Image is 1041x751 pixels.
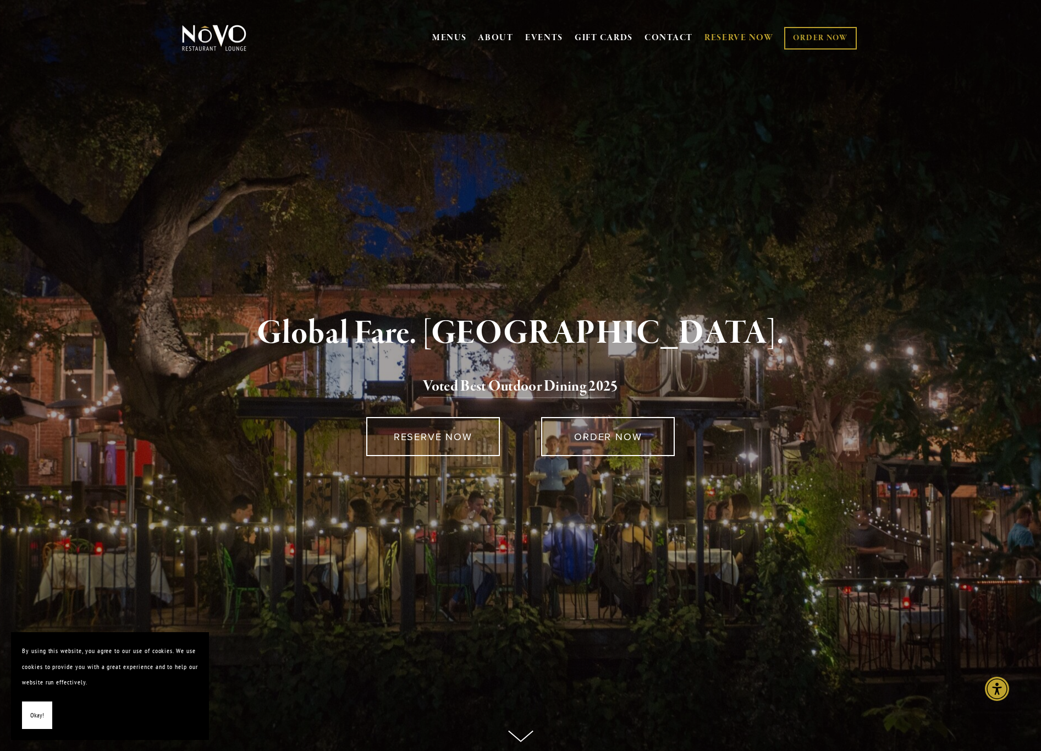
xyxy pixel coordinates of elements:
[257,313,784,354] strong: Global Fare. [GEOGRAPHIC_DATA].
[22,643,198,690] p: By using this website, you agree to our use of cookies. We use cookies to provide you with a grea...
[432,32,467,43] a: MENUS
[11,632,209,740] section: Cookie banner
[478,32,514,43] a: ABOUT
[541,417,675,456] a: ORDER NOW
[704,28,774,48] a: RESERVE NOW
[645,28,693,48] a: CONTACT
[575,28,633,48] a: GIFT CARDS
[22,701,52,730] button: Okay!
[366,417,500,456] a: RESERVE NOW
[200,375,841,398] h2: 5
[784,27,856,50] a: ORDER NOW
[525,32,563,43] a: EVENTS
[30,708,44,723] span: Okay!
[985,677,1009,701] div: Accessibility Menu
[423,377,610,398] a: Voted Best Outdoor Dining 202
[180,24,249,52] img: Novo Restaurant &amp; Lounge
